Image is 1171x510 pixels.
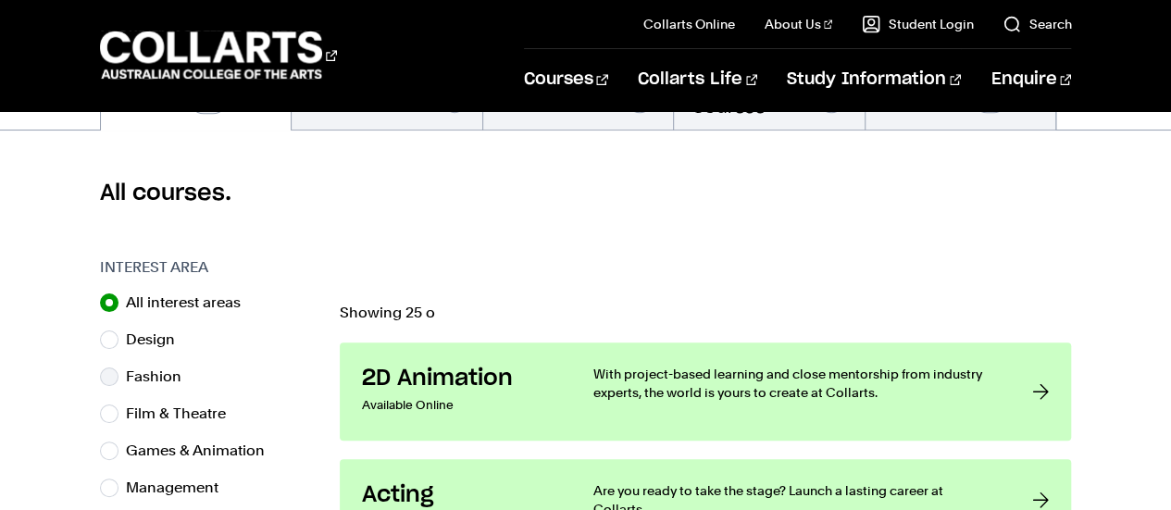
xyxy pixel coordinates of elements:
p: Showing 25 o [340,305,1072,320]
a: Collarts Life [638,49,757,110]
label: Games & Animation [126,438,280,464]
label: Design [126,327,190,353]
p: Available Online [362,392,556,418]
label: Fashion [126,364,196,390]
a: Courses [524,49,608,110]
a: Search [1003,15,1071,33]
h3: Acting [362,481,556,509]
a: Enquire [990,49,1071,110]
p: With project-based learning and close mentorship from industry experts, the world is yours to cre... [593,365,996,402]
a: Student Login [862,15,973,33]
a: Collarts Online [643,15,735,33]
label: Film & Theatre [126,401,241,427]
label: All interest areas [126,290,255,316]
h3: Interest Area [100,256,321,279]
label: Management [126,475,233,501]
h3: 2D Animation [362,365,556,392]
a: About Us [765,15,833,33]
a: 2D Animation Available Online With project-based learning and close mentorship from industry expe... [340,342,1072,441]
div: Go to homepage [100,29,337,81]
a: Study Information [787,49,961,110]
h2: All courses. [100,179,1072,208]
